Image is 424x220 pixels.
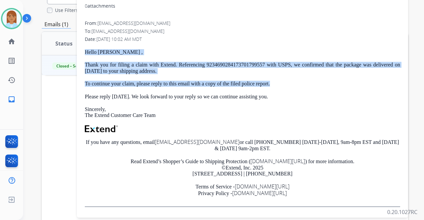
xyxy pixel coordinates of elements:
[85,125,118,133] img: Extend Logo
[8,76,16,84] mat-icon: history
[97,20,170,26] span: [EMAIL_ADDRESS][DOMAIN_NAME]
[85,94,400,100] p: Please reply [DATE]. We look forward to your reply so we can continue assisting you.
[91,28,164,34] span: [EMAIL_ADDRESS][DOMAIN_NAME]
[232,189,287,197] a: [DOMAIN_NAME][URL]
[85,3,115,9] div: attachments
[2,9,21,28] img: avatar
[85,81,400,87] p: To continue your claim, please reply to this email with a copy of the filed police report.
[155,138,239,146] a: [EMAIL_ADDRESS][DOMAIN_NAME]
[85,20,400,27] div: From:
[55,7,100,14] label: Use Filters In Search
[85,28,400,35] div: To:
[8,38,16,46] mat-icon: home
[85,36,400,43] div: Date:
[55,40,73,48] span: Status
[52,62,89,69] span: Closed – Solved
[42,20,71,29] p: Emails (1)
[85,62,400,74] p: Thank you for filing a claim with Extend. Referencing 9234690284173701799557 with USPS, we confir...
[8,95,16,103] mat-icon: inbox
[8,57,16,65] mat-icon: list_alt
[235,183,290,190] a: [DOMAIN_NAME][URL]
[85,139,400,152] p: If you have any questions, email or call [PHONE_NUMBER] [DATE]-[DATE], 9am-8pm EST and [DATE] & [...
[85,106,400,119] p: Sincerely, The Extend Customer Care Team
[85,3,87,9] span: 0
[387,208,417,216] p: 0.20.1027RC
[85,158,400,177] p: Read Extend’s Shopper’s Guide to Shipping Protection ( ) for more information. ©Extend, Inc. 2025...
[85,183,400,196] p: Terms of Service - Privacy Policy -
[85,49,400,55] p: Hello [PERSON_NAME] ,
[96,36,142,42] span: [DATE] 10:02 AM MDT
[250,158,305,165] a: [DOMAIN_NAME][URL]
